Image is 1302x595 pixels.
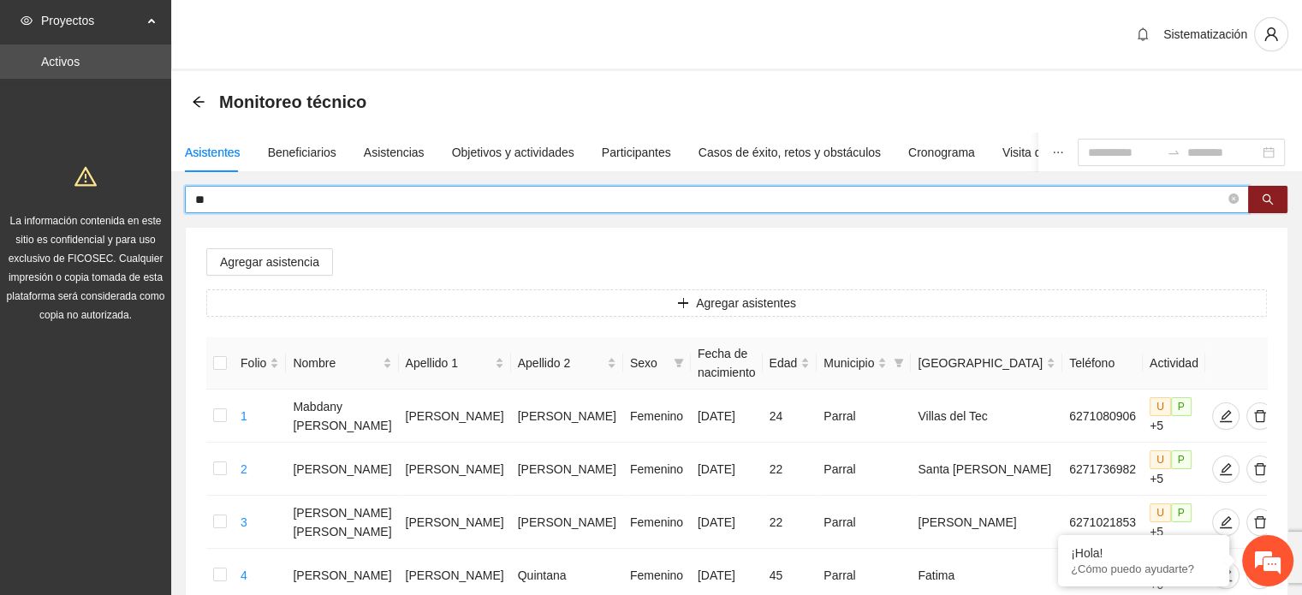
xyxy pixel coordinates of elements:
span: delete [1247,515,1273,529]
span: Proyectos [41,3,142,38]
div: Participantes [602,143,671,162]
td: [DATE] [691,496,763,549]
span: eye [21,15,33,27]
td: [PERSON_NAME] [911,496,1062,549]
span: search [1262,193,1274,207]
th: Edad [763,337,817,390]
button: user [1254,17,1288,51]
td: [DATE] [691,390,763,443]
td: Santa [PERSON_NAME] [911,443,1062,496]
th: Nombre [286,337,398,390]
span: plus [677,297,689,311]
span: U [1150,450,1171,469]
span: warning [74,165,97,187]
th: Actividad [1143,337,1205,390]
button: bell [1129,21,1156,48]
span: Monitoreo técnico [219,88,366,116]
textarea: Escriba su mensaje y pulse “Intro” [9,406,326,466]
span: ellipsis [1052,146,1064,158]
span: U [1150,397,1171,416]
div: Asistentes [185,143,241,162]
a: 2 [241,462,247,476]
td: 6271021853 [1062,496,1143,549]
div: Back [192,95,205,110]
button: edit [1212,402,1240,430]
td: +5 [1143,443,1205,496]
td: Mabdany [PERSON_NAME] [286,390,398,443]
span: Sexo [630,354,667,372]
span: user [1255,27,1287,42]
td: Parral [817,443,911,496]
td: 22 [763,496,817,549]
td: Femenino [623,390,691,443]
div: Minimizar ventana de chat en vivo [281,9,322,50]
td: 6271736982 [1062,443,1143,496]
td: Parral [817,496,911,549]
div: Beneficiarios [268,143,336,162]
td: Femenino [623,443,691,496]
div: Objetivos y actividades [452,143,574,162]
td: [PERSON_NAME] [399,390,511,443]
span: arrow-left [192,95,205,109]
a: Activos [41,55,80,68]
td: 24 [763,390,817,443]
span: close-circle [1228,192,1239,208]
a: 3 [241,515,247,529]
div: Asistencias [364,143,425,162]
span: Nombre [293,354,378,372]
td: [PERSON_NAME] [286,443,398,496]
td: [PERSON_NAME] [511,390,623,443]
span: bell [1130,27,1156,41]
span: Apellido 2 [518,354,603,372]
span: Apellido 1 [406,354,491,372]
span: Folio [241,354,266,372]
div: Chatee con nosotros ahora [89,87,288,110]
a: 4 [241,568,247,582]
span: filter [670,350,687,376]
span: P [1171,397,1192,416]
th: Municipio [817,337,911,390]
th: Teléfono [1062,337,1143,390]
td: Femenino [623,496,691,549]
th: Apellido 1 [399,337,511,390]
button: ellipsis [1038,133,1078,172]
td: [PERSON_NAME] [399,443,511,496]
span: to [1167,146,1180,159]
span: Estamos en línea. [99,198,236,371]
button: edit [1212,509,1240,536]
span: Edad [770,354,798,372]
th: Colonia [911,337,1062,390]
td: [PERSON_NAME] [511,443,623,496]
span: filter [674,358,684,368]
span: edit [1213,515,1239,529]
td: [PERSON_NAME] [511,496,623,549]
td: [PERSON_NAME] [PERSON_NAME] [286,496,398,549]
th: Fecha de nacimiento [691,337,763,390]
button: delete [1246,402,1274,430]
span: P [1171,450,1192,469]
div: ¡Hola! [1071,546,1216,560]
button: plusAgregar asistentes [206,289,1267,317]
span: La información contenida en este sitio es confidencial y para uso exclusivo de FICOSEC. Cualquier... [7,215,165,321]
span: close-circle [1228,193,1239,204]
button: delete [1246,509,1274,536]
button: Agregar asistencia [206,248,333,276]
span: filter [894,358,904,368]
div: Visita de campo y entregables [1002,143,1162,162]
th: Apellido 2 [511,337,623,390]
span: Sistematización [1163,27,1247,41]
td: +5 [1143,496,1205,549]
td: +5 [1143,390,1205,443]
td: 22 [763,443,817,496]
a: 1 [241,409,247,423]
button: search [1248,186,1287,213]
span: edit [1213,462,1239,476]
span: edit [1213,409,1239,423]
button: edit [1212,455,1240,483]
th: Folio [234,337,286,390]
span: filter [890,350,907,376]
span: [GEOGRAPHIC_DATA] [918,354,1043,372]
span: swap-right [1167,146,1180,159]
span: Agregar asistencia [220,253,319,271]
span: delete [1247,409,1273,423]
